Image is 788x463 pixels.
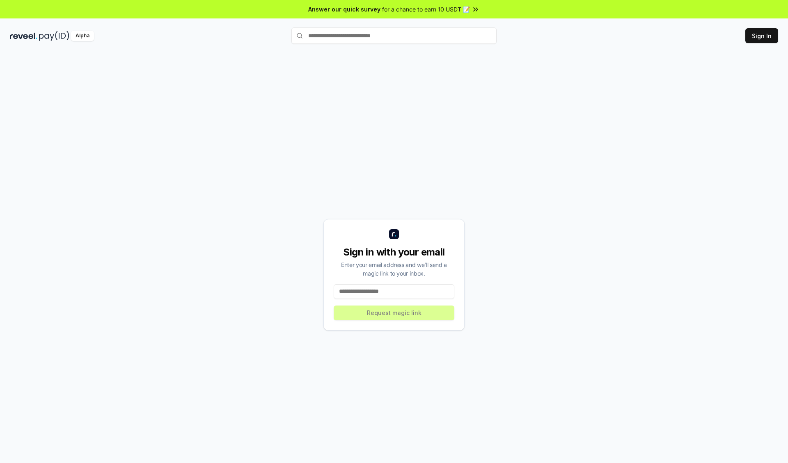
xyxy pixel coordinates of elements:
img: pay_id [39,31,69,41]
img: reveel_dark [10,31,37,41]
img: logo_small [389,229,399,239]
button: Sign In [745,28,778,43]
span: for a chance to earn 10 USDT 📝 [382,5,470,14]
div: Sign in with your email [334,246,454,259]
div: Enter your email address and we’ll send a magic link to your inbox. [334,260,454,278]
span: Answer our quick survey [308,5,380,14]
div: Alpha [71,31,94,41]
